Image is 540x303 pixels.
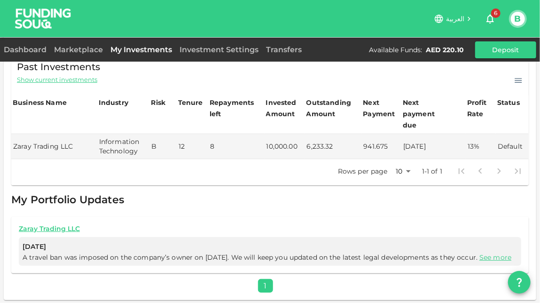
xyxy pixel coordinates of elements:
span: [DATE] [23,241,517,253]
td: [DATE] [401,134,466,159]
div: Next Payment [363,97,400,120]
span: A travel ban was imposed on the company’s owner on [DATE]. We will keep you updated on the latest... [23,253,513,262]
button: Deposit [475,41,536,58]
a: Marketplace [50,45,107,54]
div: Profit Rate [467,97,494,120]
a: Investment Settings [176,45,262,54]
div: Outstanding Amount [306,97,353,120]
div: Business Name [13,97,67,108]
a: My Investments [107,45,176,54]
div: Industry [99,97,128,108]
td: Zaray Trading LLC [11,134,97,159]
div: Repayments left [210,97,257,120]
a: See more [479,253,511,262]
button: 6 [481,9,500,28]
div: Invested Amount [266,97,304,120]
span: 6 [491,8,501,18]
span: Show current investments [17,75,97,84]
td: B [150,134,177,159]
td: 6,233.32 [305,134,362,159]
div: Status [497,97,521,108]
span: My Portfolio Updates [11,193,124,206]
a: Transfers [262,45,305,54]
td: 941.675 [362,134,402,159]
a: Zaray Trading LLC [19,224,521,233]
div: Risk [151,97,170,108]
p: Rows per page [338,167,388,176]
td: 13% [466,134,496,159]
td: 10,000.00 [265,134,305,159]
td: 8 [208,134,265,159]
div: Available Funds : [369,45,422,55]
td: 12 [177,134,208,159]
td: Information Technology [97,134,150,159]
div: 10 [391,165,414,178]
button: B [511,12,525,26]
a: Dashboard [4,45,50,54]
div: Next payment due [403,97,450,131]
button: question [508,271,531,294]
div: Tenure [178,97,203,108]
td: Default [496,134,529,159]
div: AED 220.10 [426,45,464,55]
p: 1-1 of 1 [422,167,442,176]
span: Past Investments [17,59,100,74]
span: العربية [446,15,465,23]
